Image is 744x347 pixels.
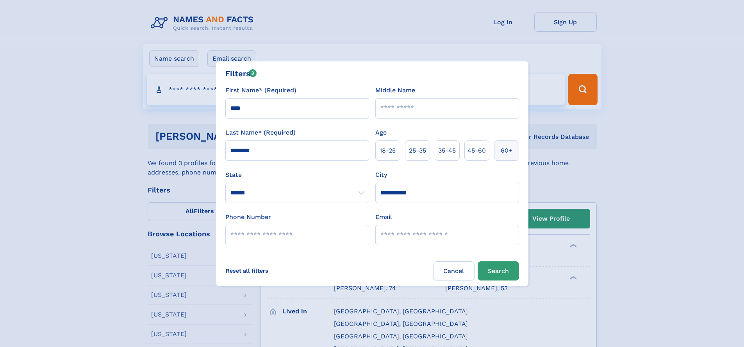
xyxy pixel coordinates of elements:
label: State [225,170,369,180]
label: City [375,170,387,180]
label: Reset all filters [221,261,273,280]
div: Filters [225,68,257,79]
label: Email [375,212,392,222]
label: Cancel [433,261,475,280]
label: Phone Number [225,212,271,222]
span: 60+ [501,146,512,155]
span: 45‑60 [467,146,486,155]
button: Search [478,261,519,280]
span: 35‑45 [438,146,456,155]
label: Last Name* (Required) [225,128,296,137]
span: 25‑35 [409,146,426,155]
label: Age [375,128,387,137]
label: First Name* (Required) [225,86,296,95]
label: Middle Name [375,86,415,95]
span: 18‑25 [380,146,396,155]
